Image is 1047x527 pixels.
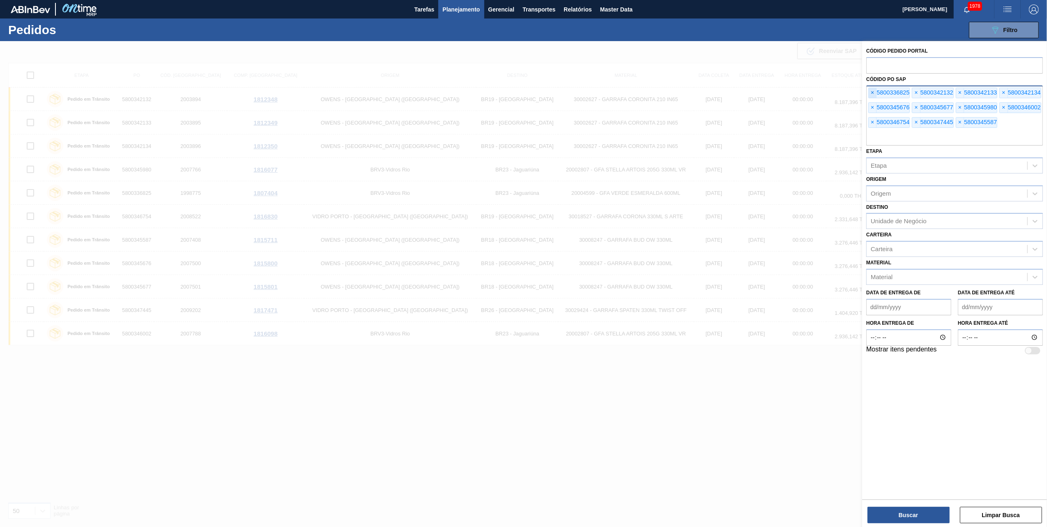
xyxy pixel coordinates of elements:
[600,5,633,14] span: Master Data
[871,190,891,197] div: Origem
[866,176,886,182] label: Origem
[912,102,953,113] div: 5800345677
[869,103,877,113] span: ×
[866,299,951,315] input: dd/mm/yyyy
[1000,88,1008,98] span: ×
[442,5,480,14] span: Planejamento
[871,246,893,253] div: Carteira
[868,88,910,98] div: 5800336825
[866,76,906,82] label: Códido PO SAP
[866,346,937,356] label: Mostrar itens pendentes
[868,117,910,128] div: 5800346754
[999,102,1041,113] div: 5800346002
[956,103,964,113] span: ×
[954,4,980,15] button: Notificações
[11,6,50,13] img: TNhmsLtSVTkK8tSr43FrP2fwEKptu5GPRR3wAAAABJRU5ErkJggg==
[488,5,515,14] span: Gerencial
[958,299,1043,315] input: dd/mm/yyyy
[912,117,953,128] div: 5800347445
[866,148,882,154] label: Etapa
[912,118,920,127] span: ×
[8,25,136,35] h1: Pedidos
[868,102,910,113] div: 5800345676
[866,232,892,238] label: Carteira
[414,5,435,14] span: Tarefas
[956,102,997,113] div: 5800345980
[871,274,893,281] div: Material
[871,218,927,225] div: Unidade de Negócio
[958,290,1015,296] label: Data de Entrega até
[522,5,555,14] span: Transportes
[912,88,920,98] span: ×
[912,103,920,113] span: ×
[969,22,1039,38] button: Filtro
[956,118,964,127] span: ×
[956,88,997,98] div: 5800342133
[869,88,877,98] span: ×
[871,162,887,169] div: Etapa
[956,117,997,128] div: 5800345587
[958,317,1043,329] label: Hora entrega até
[866,260,891,266] label: Material
[866,290,921,296] label: Data de Entrega de
[1003,27,1018,33] span: Filtro
[866,317,951,329] label: Hora entrega de
[912,88,953,98] div: 5800342132
[999,88,1041,98] div: 5800342134
[1003,5,1012,14] img: userActions
[956,88,964,98] span: ×
[968,2,982,11] span: 1978
[1000,103,1008,113] span: ×
[866,48,928,54] label: Código Pedido Portal
[564,5,591,14] span: Relatórios
[866,204,888,210] label: Destino
[1029,5,1039,14] img: Logout
[869,118,877,127] span: ×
